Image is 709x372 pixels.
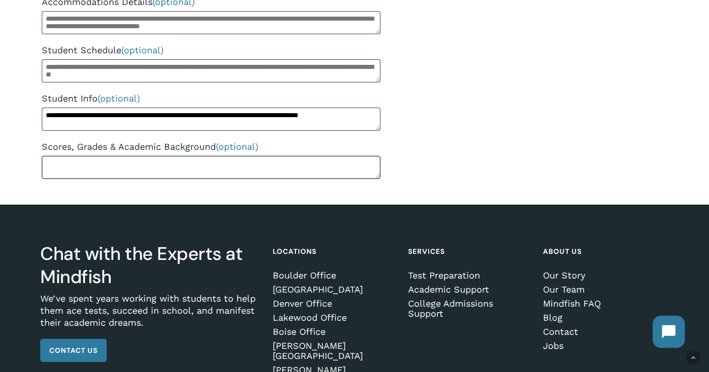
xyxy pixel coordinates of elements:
[408,299,531,319] a: College Admissions Support
[273,285,396,295] a: [GEOGRAPHIC_DATA]
[543,327,666,337] a: Contact
[273,270,396,281] a: Boulder Office
[40,293,260,339] p: We’ve spent years working with students to help them ace tests, succeed in school, and manifest t...
[216,141,258,152] span: (optional)
[40,242,260,289] h3: Chat with the Experts at Mindfish
[273,313,396,323] a: Lakewood Office
[49,345,98,355] span: Contact Us
[408,285,531,295] a: Academic Support
[98,93,140,104] span: (optional)
[40,339,107,362] a: Contact Us
[42,41,380,59] label: Student Schedule
[273,341,396,361] a: [PERSON_NAME][GEOGRAPHIC_DATA]
[273,299,396,309] a: Denver Office
[273,242,396,260] h4: Locations
[543,242,666,260] h4: About Us
[543,285,666,295] a: Our Team
[543,299,666,309] a: Mindfish FAQ
[408,270,531,281] a: Test Preparation
[543,270,666,281] a: Our Story
[42,89,380,108] label: Student Info
[408,242,531,260] h4: Services
[273,327,396,337] a: Boise Office
[543,313,666,323] a: Blog
[643,306,695,358] iframe: Chatbot
[121,45,164,55] span: (optional)
[543,341,666,351] a: Jobs
[42,138,380,156] label: Scores, Grades & Academic Background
